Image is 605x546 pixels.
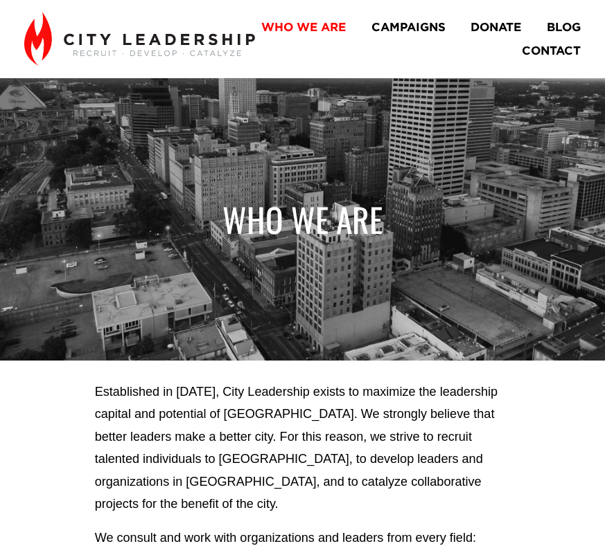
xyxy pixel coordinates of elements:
[95,199,511,239] h1: WHO WE ARE
[547,15,581,39] a: BLOG
[471,15,521,39] a: DONATE
[522,39,581,62] a: CONTACT
[371,15,446,39] a: CAMPAIGNS
[24,12,255,66] img: City Leadership - Recruit. Develop. Catalyze.
[95,381,511,516] p: Established in [DATE], City Leadership exists to maximize the leadership capital and potential of...
[261,15,346,39] a: WHO WE ARE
